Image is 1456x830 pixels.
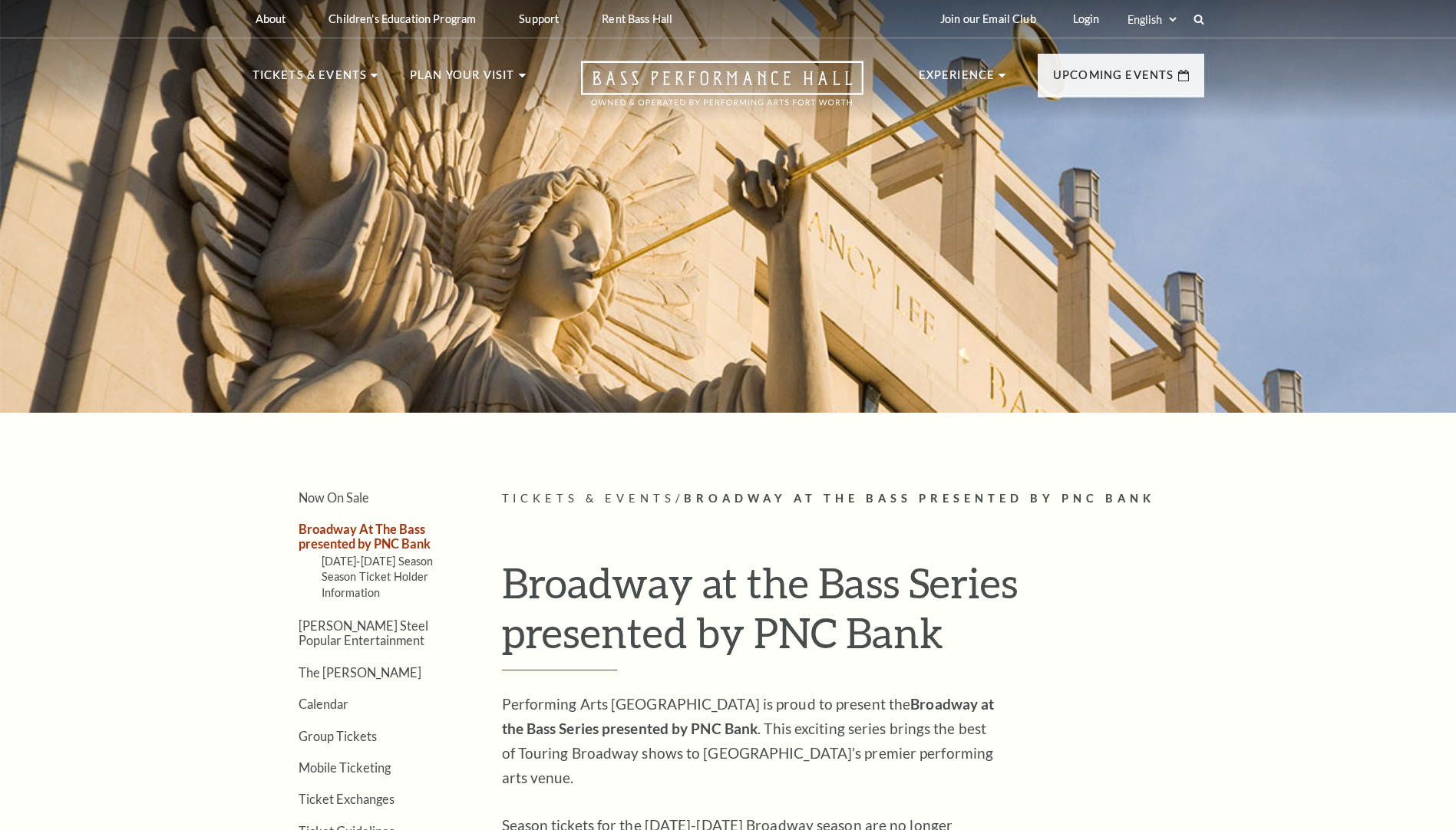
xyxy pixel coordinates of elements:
[602,12,672,25] p: Rent Bass Hall
[299,522,431,551] a: Broadway At The Bass presented by PNC Bank
[919,66,995,94] p: Experience
[299,490,369,505] a: Now On Sale
[299,618,428,647] a: [PERSON_NAME] Steel Popular Entertainment
[299,665,421,680] a: The [PERSON_NAME]
[1053,66,1174,94] p: Upcoming Events
[299,760,391,775] a: Mobile Ticketing
[299,729,377,743] a: Group Tickets
[502,558,1204,670] h1: Broadway at the Bass Series presented by PNC Bank
[256,12,286,25] p: About
[322,570,429,598] a: Season Ticket Holder Information
[519,12,559,25] p: Support
[253,66,368,94] p: Tickets & Events
[684,492,1155,505] span: Broadway At The Bass presented by PNC Bank
[322,555,434,568] a: [DATE]-[DATE] Season
[299,792,395,806] a: Ticket Exchanges
[502,692,1001,790] p: Performing Arts [GEOGRAPHIC_DATA] is proud to present the . This exciting series brings the best ...
[299,697,348,711] a: Calendar
[329,12,476,25] p: Children's Education Program
[502,489,1204,509] p: /
[1124,12,1179,27] select: Select:
[410,66,515,94] p: Plan Your Visit
[502,492,676,505] span: Tickets & Events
